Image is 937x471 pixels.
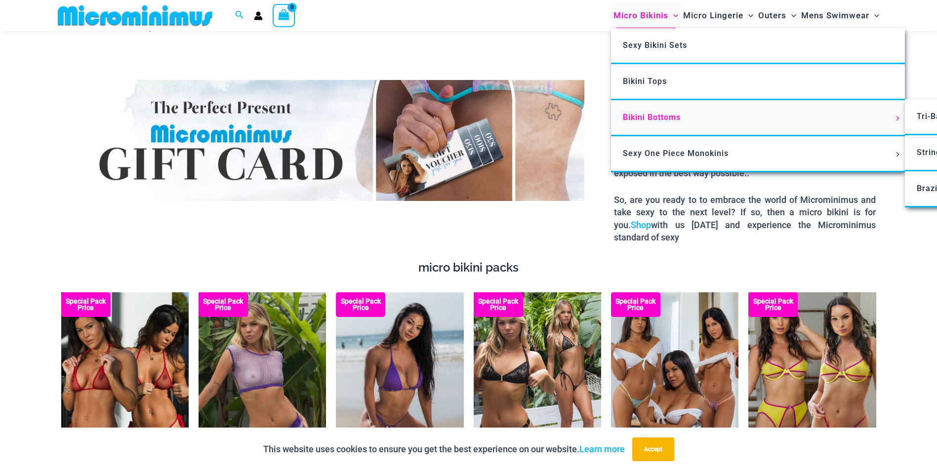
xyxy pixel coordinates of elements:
button: Accept [632,437,674,461]
a: Bikini BottomsMenu ToggleMenu Toggle [611,100,905,136]
span: Bikini Bottoms [623,113,681,122]
b: Special Pack Price [199,298,248,311]
a: Search icon link [235,9,244,22]
span: Menu Toggle [892,152,903,157]
b: Special Pack Price [336,298,385,311]
a: Account icon link [254,11,263,20]
a: Micro LingerieMenu ToggleMenu Toggle [681,3,756,28]
b: Special Pack Price [61,298,111,311]
a: Bikini Tops [611,64,905,100]
nav: Site Navigation [610,1,884,30]
a: Learn more [579,444,625,454]
span: Outers [758,3,786,28]
span: Micro Bikinis [613,3,668,28]
a: Micro BikinisMenu ToggleMenu Toggle [611,3,681,28]
a: Mens SwimwearMenu ToggleMenu Toggle [799,3,882,28]
span: Menu Toggle [869,3,879,28]
a: OutersMenu ToggleMenu Toggle [756,3,799,28]
span: Menu Toggle [892,116,903,121]
img: MM SHOP LOGO FLAT [54,4,216,27]
span: Menu Toggle [668,3,678,28]
span: Menu Toggle [786,3,796,28]
span: Sexy One Piece Monokinis [623,149,729,158]
h4: micro bikini packs [61,261,876,275]
a: View Shopping Cart, empty [273,4,295,27]
span: Bikini Tops [623,77,667,86]
a: Sexy One Piece MonokinisMenu ToggleMenu Toggle [611,136,905,172]
span: Menu Toggle [743,3,753,28]
b: Special Pack Price [611,298,660,311]
span: Mens Swimwear [801,3,869,28]
p: So, are you ready to to embrace the world of Microminimus and take sexy to the next level? If so,... [614,194,876,243]
a: Sexy Bikini Sets [611,28,905,64]
b: Special Pack Price [748,298,798,311]
img: Gift Card Banner 1680 [76,80,584,201]
p: This website uses cookies to ensure you get the best experience on our website. [263,442,625,457]
span: Sexy Bikini Sets [623,40,687,50]
span: Micro Lingerie [683,3,743,28]
a: Shop [631,220,651,230]
b: Special Pack Price [474,298,523,311]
